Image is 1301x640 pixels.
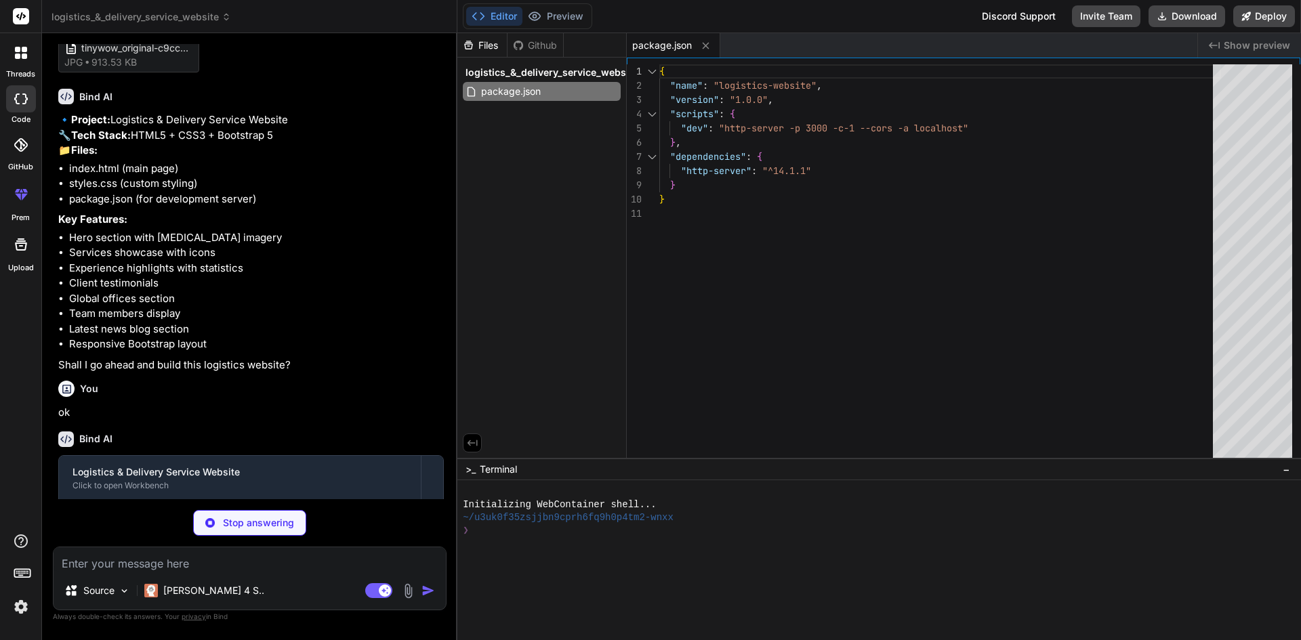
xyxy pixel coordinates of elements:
img: Claude 4 Sonnet [144,584,158,597]
span: ❯ [463,524,470,537]
p: Source [83,584,115,597]
span: 913.53 KB [91,56,137,69]
p: ok [58,405,444,421]
span: Terminal [480,463,517,476]
div: 10 [627,192,642,207]
div: Click to open Workbench [73,480,407,491]
span: : [751,165,757,177]
li: Global offices section [69,291,444,307]
span: logistics_&_delivery_service_website [466,66,638,79]
span: { [757,150,762,163]
button: Editor [466,7,522,26]
div: Click to collapse the range. [643,107,661,121]
button: Invite Team [1072,5,1140,27]
div: 11 [627,207,642,221]
span: } [670,179,676,191]
span: tinywow_original-c9cc16ee5060cc32771e0f8082d6bbd5_84978797 [81,41,190,56]
div: 8 [627,164,642,178]
label: code [12,114,30,125]
div: Discord Support [974,5,1064,27]
span: "name" [670,79,703,91]
li: styles.css (custom styling) [69,176,444,192]
li: Responsive Bootstrap layout [69,337,444,352]
span: "http-server" [681,165,751,177]
span: } [659,193,665,205]
li: Experience highlights with statistics [69,261,444,276]
li: Services showcase with icons [69,245,444,261]
li: Latest news blog section [69,322,444,337]
span: package.json [632,39,692,52]
li: Hero section with [MEDICAL_DATA] imagery [69,230,444,246]
span: jpg [64,56,83,69]
span: − [1283,463,1290,476]
span: : [719,108,724,120]
div: 4 [627,107,642,121]
li: package.json (for development server) [69,192,444,207]
div: 3 [627,93,642,107]
span: : [703,79,708,91]
span: ~/u3uk0f35zsjjbn9cprh6fq9h0p4tm2-wnxx [463,511,674,524]
span: "scripts" [670,108,719,120]
span: "^14.1.1" [762,165,811,177]
span: package.json [480,83,542,100]
p: [PERSON_NAME] 4 S.. [163,584,264,597]
button: Deploy [1233,5,1295,27]
div: 7 [627,150,642,164]
span: , [817,79,822,91]
p: 🔹 Logistics & Delivery Service Website 🔧 HTML5 + CSS3 + Bootstrap 5 📁 [58,112,444,158]
span: "logistics-website" [714,79,817,91]
img: Pick Models [119,585,130,597]
span: : [708,122,714,134]
strong: Tech Stack: [71,129,131,142]
span: : [719,93,724,106]
span: : [746,150,751,163]
span: "dependencies" [670,150,746,163]
div: 9 [627,178,642,192]
h6: You [80,382,98,396]
img: attachment [400,583,416,599]
h6: Bind AI [79,432,112,446]
img: icon [421,584,435,597]
span: "1.0.0" [730,93,768,106]
div: 2 [627,79,642,93]
span: , [676,136,681,148]
span: "dev" [681,122,708,134]
span: } [670,136,676,148]
span: "version" [670,93,719,106]
p: Always double-check its answers. Your in Bind [53,610,447,623]
div: Github [508,39,563,52]
button: Preview [522,7,589,26]
strong: Key Features: [58,213,127,226]
strong: Project: [71,113,110,126]
span: "http-server -p 3000 -c-1 --cors -a localhost" [719,122,968,134]
span: Initializing WebContainer shell... [463,498,657,511]
div: Click to collapse the range. [643,150,661,164]
span: { [659,65,665,77]
label: Upload [8,262,34,274]
button: Download [1149,5,1225,27]
div: 1 [627,64,642,79]
label: GitHub [8,161,33,173]
span: , [768,93,773,106]
span: privacy [182,612,206,620]
div: Files [457,39,507,52]
img: settings [9,595,33,618]
li: index.html (main page) [69,161,444,177]
li: Team members display [69,306,444,322]
div: 5 [627,121,642,135]
span: Show preview [1224,39,1290,52]
button: Logistics & Delivery Service WebsiteClick to open Workbench [59,456,421,500]
button: − [1280,458,1293,480]
li: Client testimonials [69,276,444,291]
span: { [730,108,735,120]
div: Click to collapse the range. [643,64,661,79]
label: threads [6,68,35,80]
div: Logistics & Delivery Service Website [73,465,407,479]
strong: Files: [71,144,98,156]
div: 6 [627,135,642,150]
span: >_ [466,463,476,476]
p: Stop answering [223,516,294,530]
span: logistics_&_delivery_service_website [51,10,231,24]
label: prem [12,212,30,223]
p: Shall I go ahead and build this logistics website? [58,358,444,373]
